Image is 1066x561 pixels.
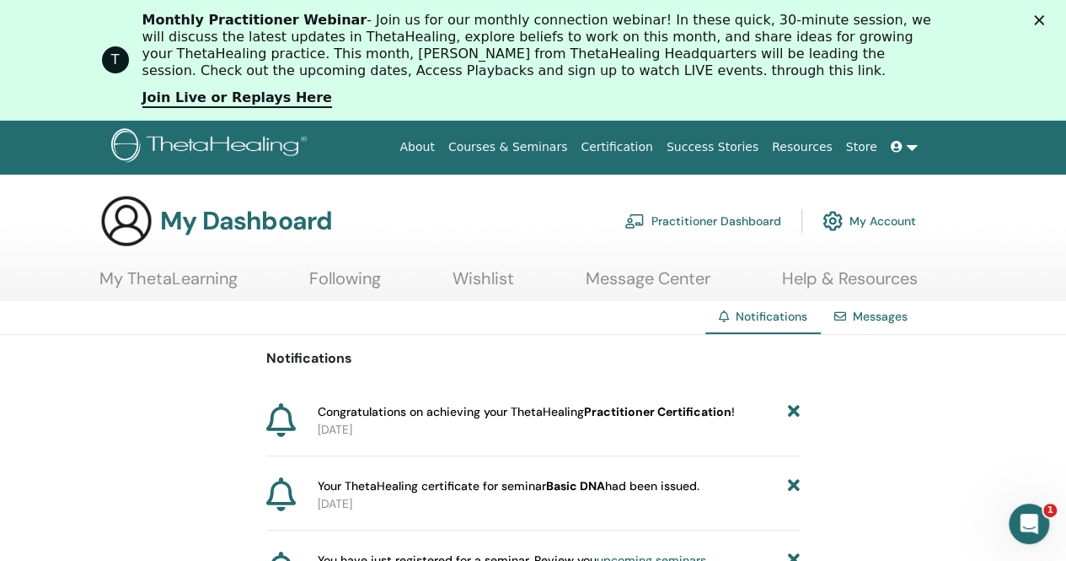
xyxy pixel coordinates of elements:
[822,207,843,235] img: cog.svg
[393,132,441,163] a: About
[111,128,313,166] img: logo.png
[624,213,645,229] img: chalkboard-teacher.svg
[1034,15,1051,25] div: Close
[318,477,699,495] span: Your ThetaHealing certificate for seminar had been issued.
[1043,504,1057,517] span: 1
[142,89,332,108] a: Join Live or Replays Here
[453,268,514,301] a: Wishlist
[660,132,765,163] a: Success Stories
[765,132,839,163] a: Resources
[736,309,807,324] span: Notifications
[839,132,884,163] a: Store
[266,348,800,369] p: Notifications
[584,404,731,419] b: Practitioner Certification
[318,421,800,439] p: [DATE]
[853,309,908,324] a: Messages
[442,132,575,163] a: Courses & Seminars
[574,132,659,163] a: Certification
[142,12,367,28] b: Monthly Practitioner Webinar
[160,206,332,236] h3: My Dashboard
[624,202,781,240] a: Practitioner Dashboard
[1009,504,1049,544] iframe: Intercom live chat
[99,194,153,248] img: generic-user-icon.jpg
[782,268,918,301] a: Help & Resources
[99,268,238,301] a: My ThetaLearning
[142,12,938,79] div: - Join us for our monthly connection webinar! In these quick, 30-minute session, we will discuss ...
[822,202,916,240] a: My Account
[586,268,710,301] a: Message Center
[318,495,800,513] p: [DATE]
[309,268,381,301] a: Following
[102,46,129,73] div: Profile image for ThetaHealing
[318,403,735,421] span: Congratulations on achieving your ThetaHealing !
[546,478,605,494] b: Basic DNA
